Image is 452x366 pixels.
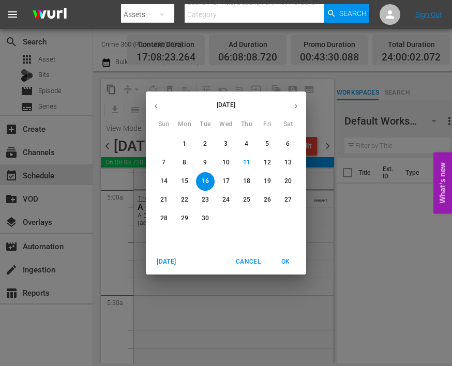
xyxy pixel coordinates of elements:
[279,119,297,130] span: Sat
[237,135,256,154] button: 4
[284,158,292,167] p: 13
[265,140,269,148] p: 5
[286,140,290,148] p: 6
[175,154,194,172] button: 8
[237,154,256,172] button: 11
[155,119,173,130] span: Sun
[202,177,209,186] p: 16
[150,253,183,270] button: [DATE]
[258,154,277,172] button: 12
[155,172,173,191] button: 14
[196,209,215,228] button: 30
[160,195,168,204] p: 21
[339,4,367,23] span: Search
[155,191,173,209] button: 21
[279,154,297,172] button: 13
[284,177,292,186] p: 20
[236,256,261,267] span: Cancel
[196,191,215,209] button: 23
[175,135,194,154] button: 1
[196,119,215,130] span: Tue
[224,140,228,148] p: 3
[279,135,297,154] button: 6
[258,191,277,209] button: 26
[433,152,452,214] button: Open Feedback Widget
[6,8,19,21] span: menu
[243,177,250,186] p: 18
[264,195,271,204] p: 26
[269,253,302,270] button: OK
[203,158,207,167] p: 9
[245,140,248,148] p: 4
[222,158,230,167] p: 10
[217,172,235,191] button: 17
[196,135,215,154] button: 2
[154,256,179,267] span: [DATE]
[181,214,188,223] p: 29
[243,195,250,204] p: 25
[196,172,215,191] button: 16
[217,154,235,172] button: 10
[279,172,297,191] button: 20
[232,253,265,270] button: Cancel
[155,154,173,172] button: 7
[25,3,74,27] img: ans4CAIJ8jUAAAAAAAAAAAAAAAAAAAAAAAAgQb4GAAAAAAAAAAAAAAAAAAAAAAAAJMjXAAAAAAAAAAAAAAAAAAAAAAAAgAT5G...
[162,158,165,167] p: 7
[183,158,186,167] p: 8
[217,119,235,130] span: Wed
[203,140,207,148] p: 2
[279,191,297,209] button: 27
[175,172,194,191] button: 15
[175,119,194,130] span: Mon
[160,214,168,223] p: 28
[217,135,235,154] button: 3
[202,195,209,204] p: 23
[264,158,271,167] p: 12
[222,177,230,186] p: 17
[237,191,256,209] button: 25
[166,100,286,110] p: [DATE]
[160,177,168,186] p: 14
[196,154,215,172] button: 9
[222,195,230,204] p: 24
[181,195,188,204] p: 22
[217,191,235,209] button: 24
[258,135,277,154] button: 5
[415,10,442,19] a: Sign Out
[284,195,292,204] p: 27
[258,119,277,130] span: Fri
[183,140,186,148] p: 1
[181,177,188,186] p: 15
[258,172,277,191] button: 19
[237,172,256,191] button: 18
[237,119,256,130] span: Thu
[202,214,209,223] p: 30
[264,177,271,186] p: 19
[273,256,298,267] span: OK
[175,191,194,209] button: 22
[243,158,250,167] p: 11
[155,209,173,228] button: 28
[175,209,194,228] button: 29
